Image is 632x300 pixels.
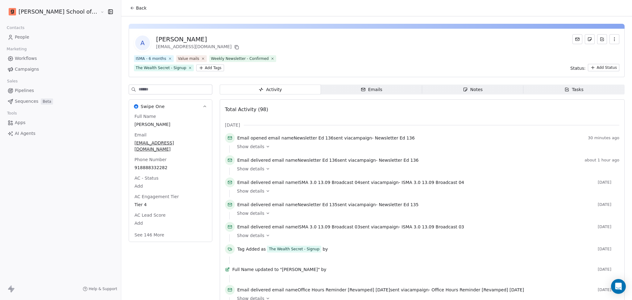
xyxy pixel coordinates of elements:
span: Full Name [232,266,254,273]
span: [DATE] [598,287,619,292]
span: email name sent via campaign - [237,287,524,293]
span: Show details [237,232,264,239]
span: ISMA 3.0 13.09 Broadcast 03 [297,224,360,229]
span: Office Hours Reminder [Revamped] [DATE] [431,287,524,292]
a: People [5,32,116,42]
span: Apps [15,119,26,126]
div: Weekly Newsletter - Confirmed [211,56,269,61]
div: ISMA - 6 months [136,56,166,61]
span: Back [136,5,147,11]
span: Newsletter Ed 136 [375,135,415,140]
span: Tier 4 [135,202,206,208]
span: Email opened [237,135,267,140]
span: Newsletter Ed 136 [294,135,334,140]
div: [PERSON_NAME] [156,35,240,44]
span: about 1 hour ago [584,158,619,163]
a: Show details [237,166,615,172]
span: ISMA 3.0 13.09 Broadcast 04 [297,180,360,185]
span: Email delivered [237,158,271,163]
button: Back [126,2,150,14]
span: Show details [237,144,264,150]
span: Email delivered [237,202,271,207]
span: email name sent via campaign - [237,179,464,185]
button: See 146 More [131,229,168,240]
span: Beta [41,98,53,105]
button: Add Tags [196,65,224,71]
a: Campaigns [5,64,116,74]
span: AC - Status [133,175,160,181]
a: Show details [237,232,615,239]
span: [EMAIL_ADDRESS][DOMAIN_NAME] [135,140,206,152]
button: Swipe OneSwipe One [129,100,212,113]
span: [PERSON_NAME] [135,121,206,127]
span: [DATE] [598,224,619,229]
span: Office Hours Reminder [Revamped] [DATE] [297,287,390,292]
span: Show details [237,188,264,194]
a: Show details [237,144,615,150]
span: Newsletter Ed 135 [297,202,337,207]
span: [DATE] [598,180,619,185]
span: [DATE] [225,122,240,128]
span: Full Name [133,113,157,119]
span: "[PERSON_NAME]" [280,266,320,273]
div: Value mails [178,56,199,61]
div: Emails [361,86,382,93]
span: Tools [4,109,19,118]
span: updated to [255,266,279,273]
a: Help & Support [83,286,117,291]
span: Contacts [4,23,27,32]
button: Add Status [588,64,619,71]
span: Help & Support [89,286,117,291]
div: Notes [463,86,483,93]
span: email name sent via campaign - [237,157,419,163]
span: email name sent via campaign - [237,135,415,141]
span: [PERSON_NAME] School of Finance LLP [19,8,99,16]
span: Swipe One [141,103,165,110]
div: The Wealth Secret - Signup [269,246,319,252]
a: SequencesBeta [5,96,116,106]
a: Workflows [5,53,116,64]
span: Workflows [15,55,37,62]
span: Show details [237,210,264,216]
span: as [261,246,266,252]
button: [PERSON_NAME] School of Finance LLP [7,6,96,17]
span: Add [135,220,206,226]
span: Email delivered [237,180,271,185]
div: Swipe OneSwipe One [129,113,212,242]
span: email name sent via campaign - [237,224,464,230]
div: The Wealth Secret - Signup [136,65,186,71]
div: [EMAIL_ADDRESS][DOMAIN_NAME] [156,44,240,51]
a: Apps [5,118,116,128]
span: by [322,246,328,252]
span: AC Engagement Tier [133,194,180,200]
span: by [321,266,326,273]
span: ISMA 3.0 13.09 Broadcast 03 [401,224,464,229]
span: Sales [4,77,20,86]
img: Swipe One [134,104,138,109]
span: Newsletter Ed 136 [297,158,337,163]
a: Show details [237,188,615,194]
span: Newsletter Ed 136 [379,158,418,163]
span: AI Agents [15,130,35,137]
a: AI Agents [5,128,116,139]
div: Tasks [564,86,584,93]
a: Pipelines [5,85,116,96]
span: Email delivered [237,224,271,229]
span: People [15,34,29,40]
span: Pipelines [15,87,34,94]
span: A [135,35,150,50]
span: Marketing [4,44,29,54]
span: Newsletter Ed 135 [379,202,418,207]
span: 30 minutes ago [588,135,619,140]
span: Email [133,132,148,138]
span: Add [135,183,206,189]
span: Sequences [15,98,38,105]
a: Show details [237,210,615,216]
img: Goela%20School%20Logos%20(4).png [9,8,16,15]
span: Status: [570,65,585,71]
span: Tag Added [237,246,260,252]
span: Campaigns [15,66,39,73]
span: 918888332282 [135,165,206,171]
span: email name sent via campaign - [237,202,419,208]
span: [DATE] [598,247,619,252]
